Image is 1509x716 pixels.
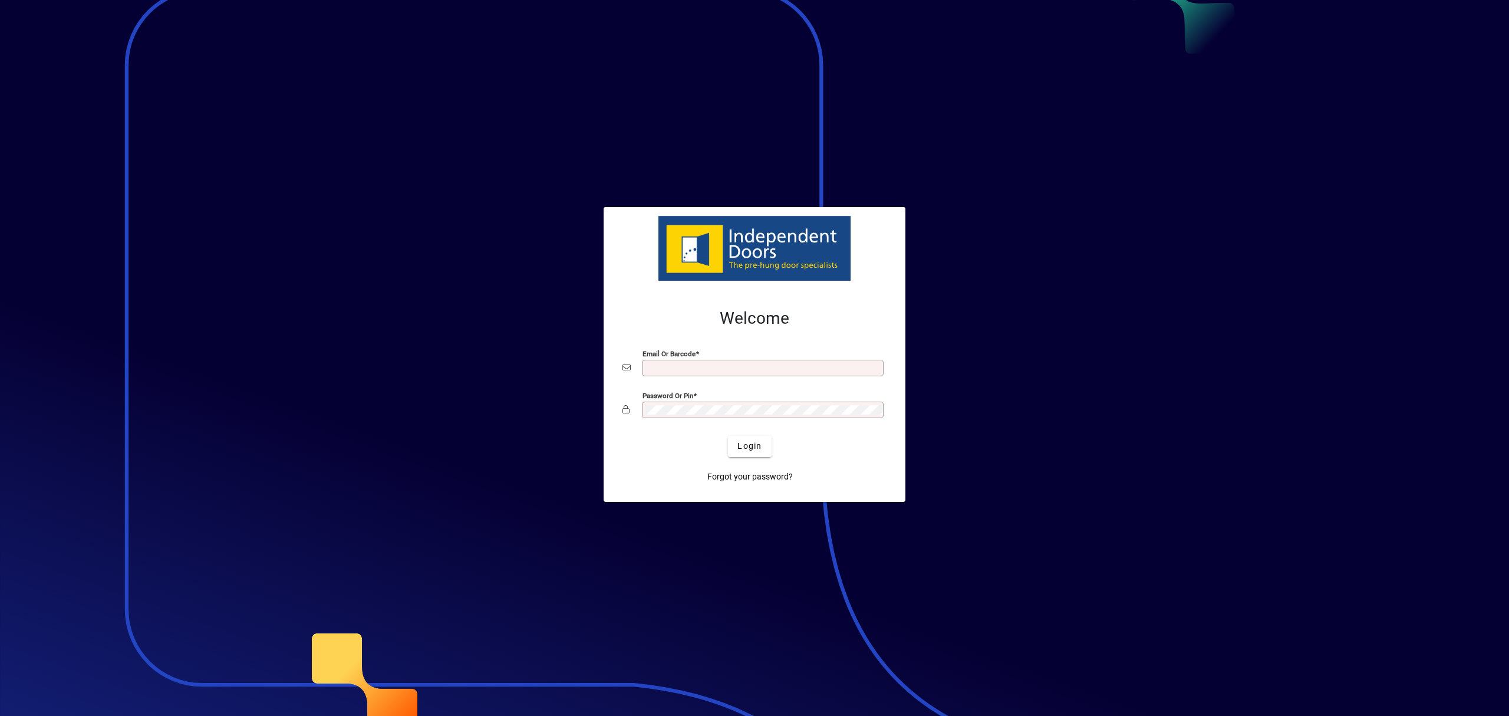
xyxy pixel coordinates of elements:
a: Forgot your password? [703,467,798,488]
mat-label: Password or Pin [643,391,693,399]
span: Forgot your password? [707,471,793,483]
button: Login [728,436,771,457]
h2: Welcome [622,308,887,329]
mat-label: Email or Barcode [643,349,696,357]
span: Login [737,440,762,452]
